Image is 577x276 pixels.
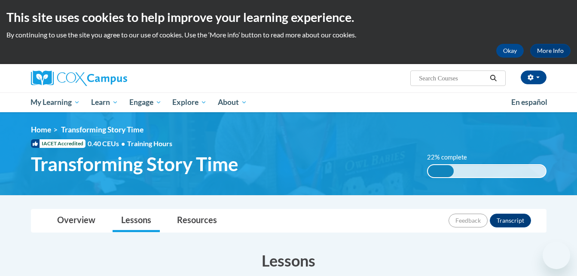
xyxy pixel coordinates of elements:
a: Cox Campus [31,71,194,86]
a: About [212,92,253,112]
h3: Lessons [31,250,546,271]
div: 22% complete [428,165,454,177]
a: Engage [124,92,167,112]
iframe: Button to launch messaging window [543,242,570,269]
span: My Learning [31,97,80,107]
label: 22% complete [427,153,476,162]
span: Training Hours [127,139,172,147]
span: • [121,139,125,147]
button: Transcript [490,214,531,227]
a: More Info [530,44,571,58]
p: By continuing to use the site you agree to our use of cookies. Use the ‘More info’ button to read... [6,30,571,40]
a: Learn [85,92,124,112]
a: Explore [167,92,212,112]
span: Transforming Story Time [61,125,143,134]
span: 0.40 CEUs [88,139,127,148]
span: Transforming Story Time [31,153,238,175]
a: Lessons [113,209,160,232]
a: Home [31,125,51,134]
div: Main menu [18,92,559,112]
span: IACET Accredited [31,139,85,148]
span: Explore [172,97,207,107]
a: My Learning [25,92,86,112]
button: Search [487,73,500,83]
a: En español [506,93,553,111]
span: En español [511,98,547,107]
button: Okay [496,44,524,58]
a: Resources [168,209,226,232]
h2: This site uses cookies to help improve your learning experience. [6,9,571,26]
span: Engage [129,97,162,107]
img: Cox Campus [31,71,127,86]
button: Account Settings [521,71,546,84]
input: Search Courses [418,73,487,83]
span: Learn [91,97,118,107]
span: About [218,97,247,107]
button: Feedback [449,214,488,227]
a: Overview [49,209,104,232]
